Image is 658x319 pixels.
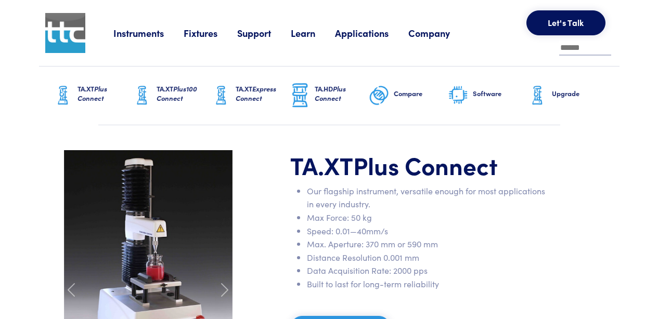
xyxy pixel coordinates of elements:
img: ta-xt-graphic.png [527,83,548,109]
span: Plus100 Connect [157,84,197,103]
img: compare-graphic.png [369,83,390,109]
li: Our flagship instrument, versatile enough for most applications in every industry. [307,184,549,211]
img: software-graphic.png [448,85,469,107]
li: Data Acquisition Rate: 2000 pps [307,264,549,277]
a: TA.XTPlus Connect [53,67,132,125]
a: TA.XTPlus100 Connect [132,67,211,125]
a: TA.XTExpress Connect [211,67,290,125]
h6: Compare [394,89,448,98]
img: ta-xt-graphic.png [132,83,152,109]
h6: TA.HD [315,84,369,103]
span: Plus Connect [315,84,346,103]
button: Let's Talk [526,10,605,35]
h6: Software [473,89,527,98]
h6: Upgrade [552,89,606,98]
img: ttc_logo_1x1_v1.0.png [45,13,85,53]
img: ta-xt-graphic.png [53,83,73,109]
a: Compare [369,67,448,125]
a: Upgrade [527,67,606,125]
a: Fixtures [184,26,237,39]
a: Support [237,26,291,39]
img: ta-hd-graphic.png [290,82,311,109]
h6: TA.XT [157,84,211,103]
a: Instruments [113,26,184,39]
li: Max Force: 50 kg [307,211,549,224]
li: Speed: 0.01—40mm/s [307,224,549,238]
span: Plus Connect [353,148,498,181]
h6: TA.XT [236,84,290,103]
a: TA.HDPlus Connect [290,67,369,125]
li: Built to last for long-term reliability [307,277,549,291]
a: Learn [291,26,335,39]
img: ta-xt-graphic.png [211,83,231,109]
span: Express Connect [236,84,276,103]
li: Distance Resolution 0.001 mm [307,251,549,264]
li: Max. Aperture: 370 mm or 590 mm [307,237,549,251]
a: Company [408,26,470,39]
h1: TA.XT [290,150,549,180]
span: Plus Connect [78,84,107,103]
a: Software [448,67,527,125]
a: Applications [335,26,408,39]
h6: TA.XT [78,84,132,103]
